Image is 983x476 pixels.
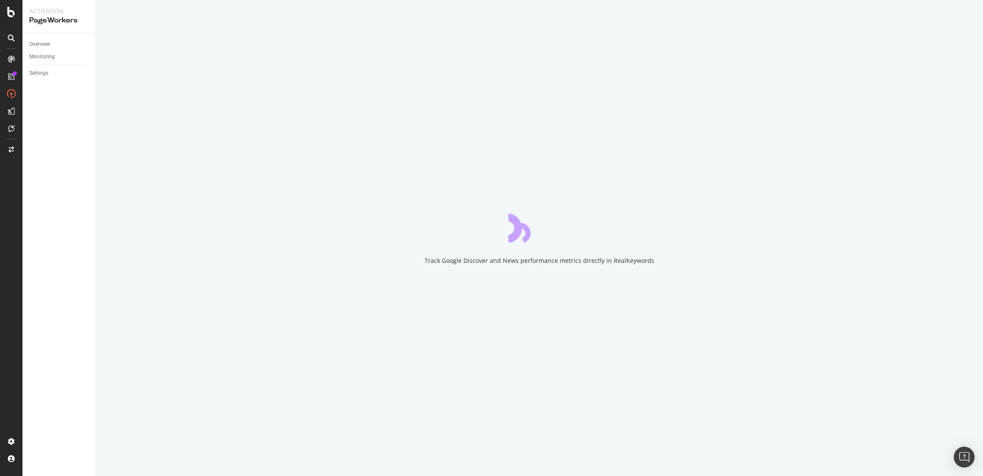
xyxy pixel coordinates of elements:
[29,7,89,16] div: Activation
[29,40,50,49] div: Overview
[425,256,654,265] div: Track Google Discover and News performance metrics directly in RealKeywords
[508,211,571,243] div: animation
[29,52,89,61] a: Monitoring
[954,447,974,467] div: Open Intercom Messenger
[29,69,48,78] div: Settings
[29,69,89,78] a: Settings
[29,40,89,49] a: Overview
[29,52,55,61] div: Monitoring
[29,16,89,26] div: PageWorkers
